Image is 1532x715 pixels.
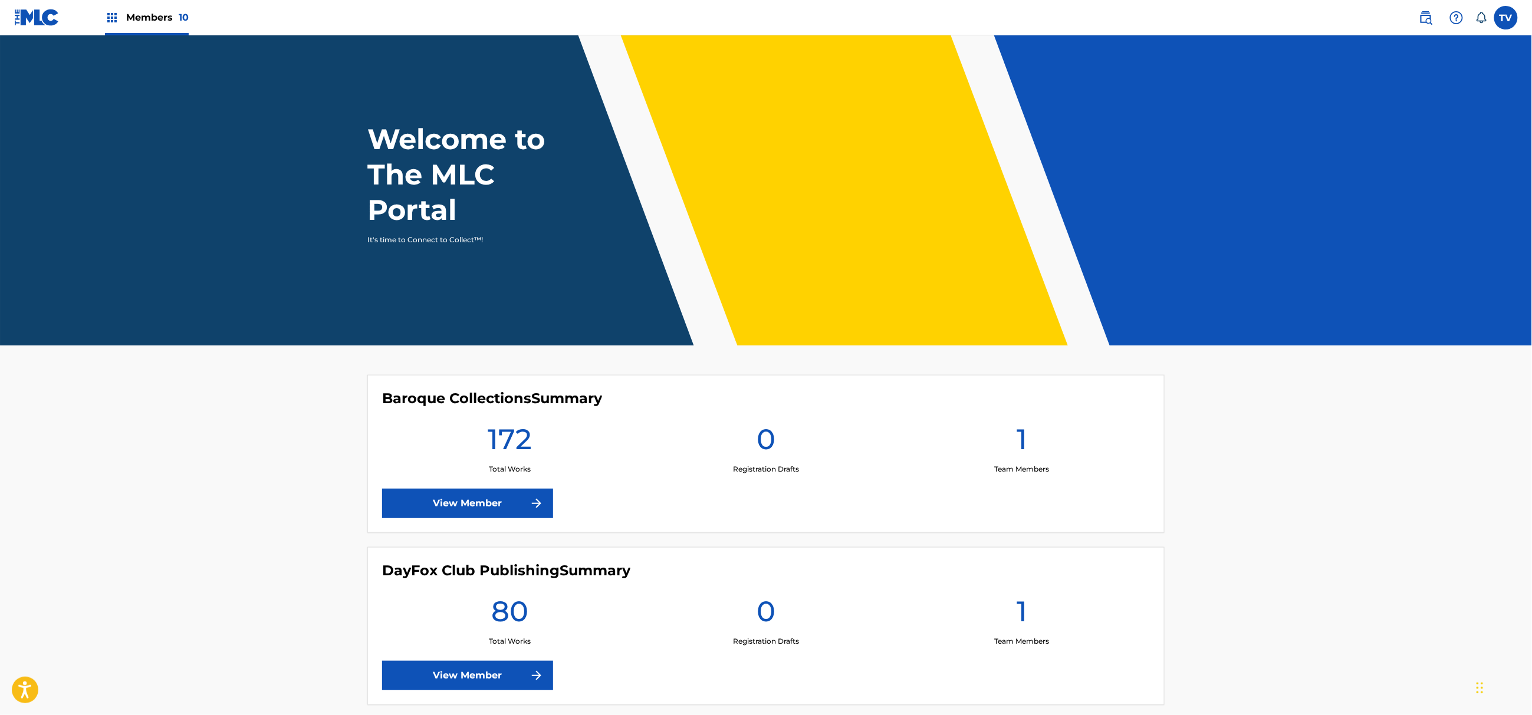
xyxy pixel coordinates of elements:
h4: Baroque Collections [382,390,602,407]
img: help [1449,11,1464,25]
p: Registration Drafts [733,464,799,475]
span: Members [126,11,189,24]
p: Registration Drafts [733,636,799,647]
a: Public Search [1414,6,1438,29]
div: Chat-Widget [1473,658,1532,715]
a: View Member [382,661,553,690]
div: Ziehen [1477,670,1484,706]
div: Help [1445,6,1468,29]
h1: 172 [488,421,532,464]
a: View Member [382,489,553,518]
h1: 1 [1017,594,1027,636]
div: Notifications [1475,12,1487,24]
h4: DayFox Club Publishing [382,562,630,579]
p: Total Works [489,636,531,647]
h1: Welcome to The MLC Portal [367,121,588,228]
img: MLC Logo [14,9,60,26]
img: search [1419,11,1433,25]
p: It's time to Connect to Collect™! [367,235,572,245]
h1: 80 [491,594,528,636]
p: Total Works [489,464,531,475]
p: Team Members [994,464,1049,475]
img: f7272a7cc735f4ea7f67.svg [530,496,544,510]
img: f7272a7cc735f4ea7f67.svg [530,668,544,683]
h1: 0 [757,594,775,636]
img: Top Rightsholders [105,11,119,25]
h1: 1 [1017,421,1027,464]
div: User Menu [1494,6,1518,29]
span: 10 [179,12,189,23]
h1: 0 [757,421,775,464]
iframe: Chat Widget [1473,658,1532,715]
p: Team Members [994,636,1049,647]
